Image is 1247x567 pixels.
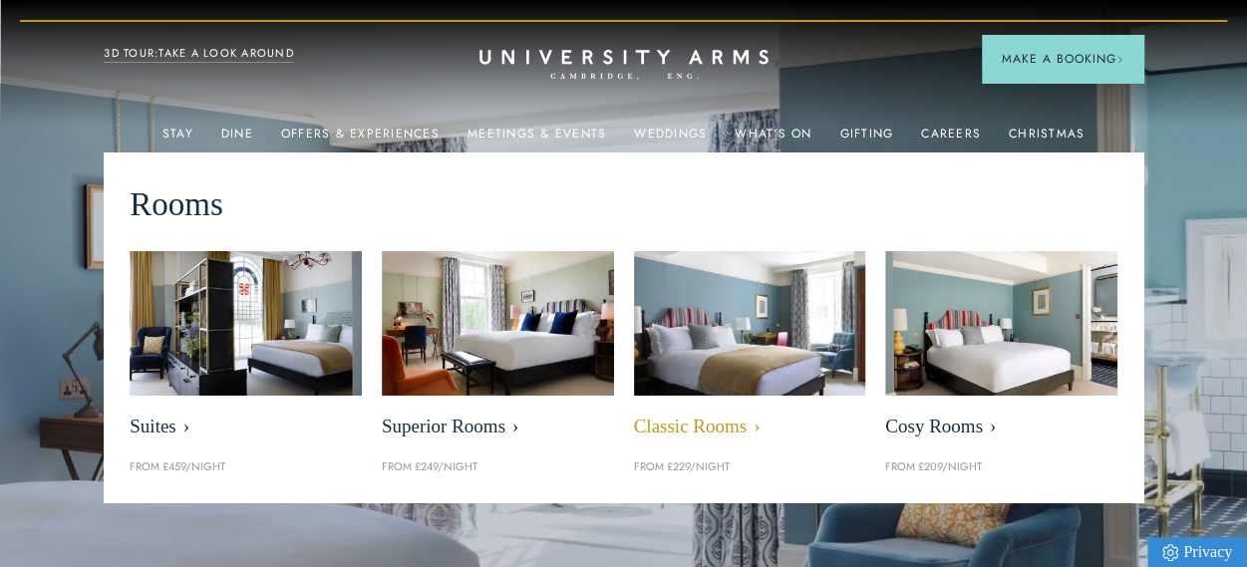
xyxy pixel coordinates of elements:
[616,240,883,407] img: image-7eccef6fe4fe90343db89eb79f703814c40db8b4-400x250-jpg
[130,416,362,438] span: Suites
[634,458,866,476] p: From £229/night
[885,251,1117,448] a: image-0c4e569bfe2498b75de12d7d88bf10a1f5f839d4-400x250-jpg Cosy Rooms
[382,251,614,448] a: image-5bdf0f703dacc765be5ca7f9d527278f30b65e65-400x250-jpg Superior Rooms
[162,127,193,152] a: Stay
[885,251,1117,396] img: image-0c4e569bfe2498b75de12d7d88bf10a1f5f839d4-400x250-jpg
[735,127,811,152] a: What's On
[1116,56,1123,63] img: Arrow icon
[281,127,440,152] a: Offers & Experiences
[468,127,606,152] a: Meetings & Events
[1162,544,1178,561] img: Privacy
[982,35,1143,83] button: Make a BookingArrow icon
[921,127,981,152] a: Careers
[839,127,893,152] a: Gifting
[634,127,707,152] a: Weddings
[382,458,614,476] p: From £249/night
[130,178,223,231] span: Rooms
[382,251,614,396] img: image-5bdf0f703dacc765be5ca7f9d527278f30b65e65-400x250-jpg
[1002,50,1123,68] span: Make a Booking
[221,127,253,152] a: Dine
[130,458,362,476] p: From £459/night
[382,416,614,438] span: Superior Rooms
[885,416,1117,438] span: Cosy Rooms
[1009,127,1085,152] a: Christmas
[634,416,866,438] span: Classic Rooms
[104,45,294,63] a: 3D TOUR:TAKE A LOOK AROUND
[479,50,769,81] a: Home
[634,251,866,448] a: image-7eccef6fe4fe90343db89eb79f703814c40db8b4-400x250-jpg Classic Rooms
[885,458,1117,476] p: From £209/night
[1147,537,1247,567] a: Privacy
[130,251,362,396] img: image-21e87f5add22128270780cf7737b92e839d7d65d-400x250-jpg
[130,251,362,448] a: image-21e87f5add22128270780cf7737b92e839d7d65d-400x250-jpg Suites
